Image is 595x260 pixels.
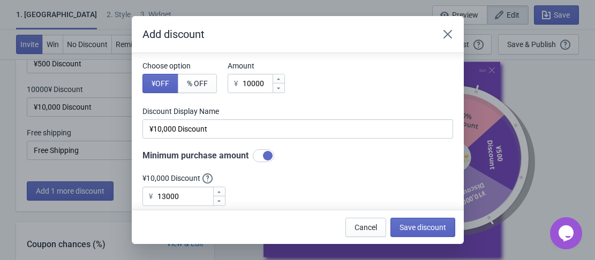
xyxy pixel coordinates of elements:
[178,74,217,93] button: % OFF
[234,77,238,90] div: ¥
[152,79,169,88] span: ¥ OFF
[142,74,178,93] button: ¥OFF
[550,217,584,249] iframe: chat widget
[228,60,285,71] label: Amount
[345,218,386,237] button: Cancel
[142,149,453,162] div: Minimum purchase amount
[142,173,225,184] label: ¥10,000 Discount
[187,79,208,88] span: % OFF
[149,190,153,203] div: ¥
[438,25,457,44] button: Close
[142,60,217,71] label: Choose option
[142,27,427,42] h2: Add discount
[142,106,453,117] label: Discount Display Name
[400,223,446,232] span: Save discount
[355,223,377,232] span: Cancel
[390,218,455,237] button: Save discount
